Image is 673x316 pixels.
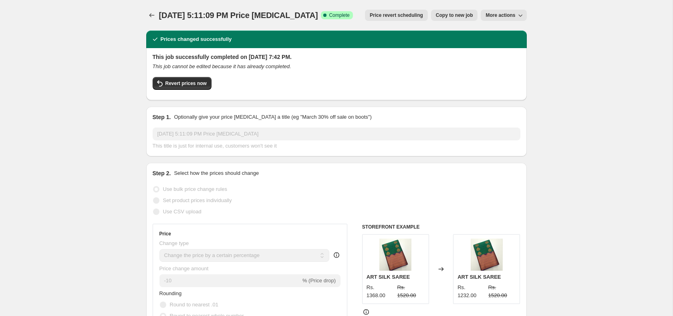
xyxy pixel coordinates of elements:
[153,77,212,90] button: Revert prices now
[397,284,425,300] strike: Rs. 1520.00
[365,10,428,21] button: Price revert scheduling
[159,265,209,271] span: Price change amount
[471,239,503,271] img: HH360_1_80x.jpg
[163,197,232,203] span: Set product prices individually
[153,128,520,140] input: 30% off holiday sale
[159,240,189,246] span: Change type
[457,284,485,300] div: Rs. 1232.00
[370,12,423,18] span: Price revert scheduling
[153,113,171,121] h2: Step 1.
[153,143,277,149] span: This title is just for internal use, customers won't see it
[379,239,411,271] img: HH360_1_80x.jpg
[159,274,301,287] input: -15
[146,10,157,21] button: Price change jobs
[161,35,232,43] h2: Prices changed successfully
[159,11,318,20] span: [DATE] 5:11:09 PM Price [MEDICAL_DATA]
[367,274,410,280] span: ART SILK SAREE
[488,284,516,300] strike: Rs. 1520.00
[481,10,526,21] button: More actions
[153,53,520,61] h2: This job successfully completed on [DATE] 7:42 PM.
[165,80,207,87] span: Revert prices now
[362,224,520,230] h6: STOREFRONT EXAMPLE
[153,63,291,69] i: This job cannot be edited because it has already completed.
[436,12,473,18] span: Copy to new job
[159,231,171,237] h3: Price
[302,278,336,284] span: % (Price drop)
[170,302,218,308] span: Round to nearest .01
[174,169,259,177] p: Select how the prices should change
[431,10,478,21] button: Copy to new job
[457,274,501,280] span: ART SILK SAREE
[367,284,394,300] div: Rs. 1368.00
[486,12,515,18] span: More actions
[159,290,182,296] span: Rounding
[329,12,349,18] span: Complete
[153,169,171,177] h2: Step 2.
[163,209,201,215] span: Use CSV upload
[174,113,371,121] p: Optionally give your price [MEDICAL_DATA] a title (eg "March 30% off sale on boots")
[163,186,227,192] span: Use bulk price change rules
[332,251,341,259] div: help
